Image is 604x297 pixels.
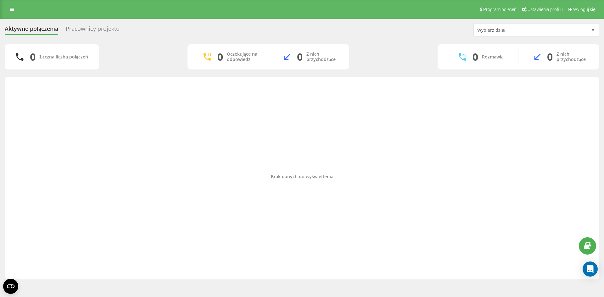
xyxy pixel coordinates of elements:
[547,51,553,63] div: 0
[556,52,590,62] div: Z nich przychodzące
[583,261,598,277] div: Open Intercom Messenger
[477,28,552,33] div: Wybierz dział
[66,25,120,35] div: Pracownicy projektu
[473,51,478,63] div: 0
[5,25,58,35] div: Aktywne połączenia
[10,174,594,179] div: Brak danych do wyświetlenia
[483,7,517,12] span: Program poleceń
[482,54,504,60] div: Rozmawia
[528,7,563,12] span: Ustawienia profilu
[573,7,596,12] span: Wyloguj się
[39,54,88,60] div: Łączna liczba połączeń
[3,279,18,294] button: Open CMP widget
[297,51,303,63] div: 0
[30,51,36,63] div: 0
[217,51,223,63] div: 0
[306,52,340,62] div: Z nich przychodzące
[227,52,259,62] div: Oczekujące na odpowiedź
